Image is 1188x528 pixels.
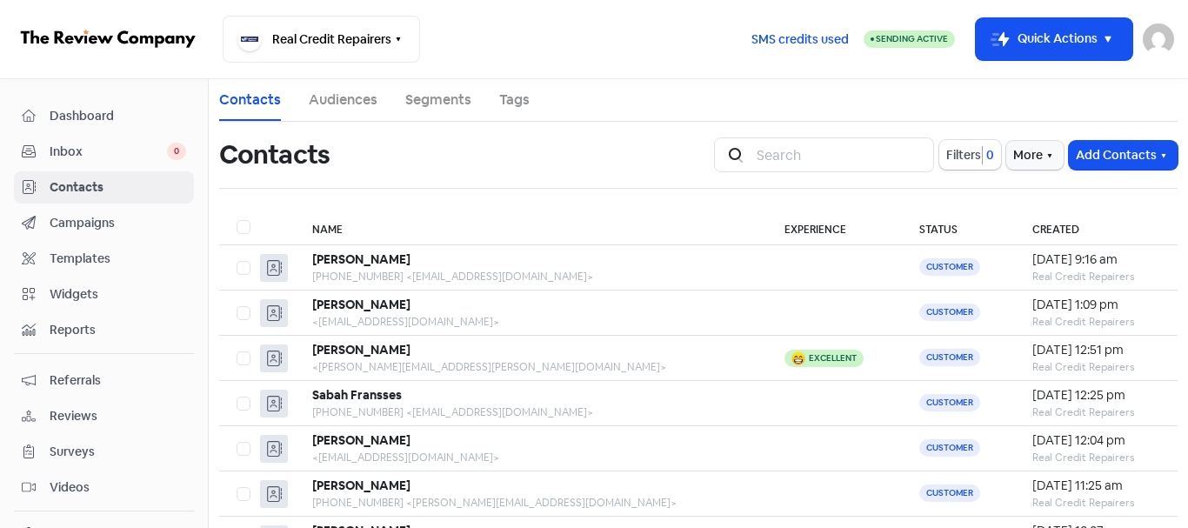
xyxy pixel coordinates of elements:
span: Dashboard [50,107,186,125]
a: Dashboard [14,100,194,132]
div: <[EMAIL_ADDRESS][DOMAIN_NAME]> [312,450,750,465]
div: [PHONE_NUMBER] <[EMAIL_ADDRESS][DOMAIN_NAME]> [312,404,750,420]
div: <[EMAIL_ADDRESS][DOMAIN_NAME]> [312,314,750,330]
span: Reviews [50,407,186,425]
button: More [1006,141,1064,170]
div: [DATE] 1:09 pm [1032,296,1160,314]
a: Sending Active [864,29,955,50]
span: Filters [946,146,981,164]
span: Contacts [50,178,186,197]
a: Referrals [14,364,194,397]
span: Customer [919,485,980,502]
span: Sending Active [876,33,948,44]
a: Reports [14,314,194,346]
span: Customer [919,439,980,457]
span: Customer [919,349,980,366]
span: Reports [50,321,186,339]
a: Inbox 0 [14,136,194,168]
span: Customer [919,304,980,321]
b: Sabah Fransses [312,387,402,403]
button: Quick Actions [976,18,1132,60]
span: 0 [167,143,186,160]
div: [DATE] 9:16 am [1032,251,1160,269]
div: Real Credit Repairers [1032,495,1160,511]
div: [DATE] 12:04 pm [1032,431,1160,450]
th: Status [902,210,1015,245]
div: Excellent [809,354,857,363]
div: [PHONE_NUMBER] <[EMAIL_ADDRESS][DOMAIN_NAME]> [312,269,750,284]
span: 0 [983,146,994,164]
input: Search [746,137,934,172]
th: Created [1015,210,1178,245]
a: Templates [14,243,194,275]
a: Reviews [14,400,194,432]
span: Videos [50,478,186,497]
div: Real Credit Repairers [1032,450,1160,465]
a: Contacts [14,171,194,204]
h1: Contacts [219,127,330,183]
b: [PERSON_NAME] [312,251,410,267]
div: Real Credit Repairers [1032,314,1160,330]
a: Tags [499,90,530,110]
button: Real Credit Repairers [223,16,420,63]
div: <[PERSON_NAME][EMAIL_ADDRESS][PERSON_NAME][DOMAIN_NAME]> [312,359,750,375]
span: SMS credits used [751,30,849,49]
b: [PERSON_NAME] [312,432,410,448]
a: Audiences [309,90,377,110]
span: Inbox [50,143,167,161]
div: Real Credit Repairers [1032,359,1160,375]
div: Real Credit Repairers [1032,404,1160,420]
img: User [1143,23,1174,55]
span: Customer [919,258,980,276]
button: Filters0 [939,140,1001,170]
span: Customer [919,394,980,411]
div: Real Credit Repairers [1032,269,1160,284]
span: Referrals [50,371,186,390]
b: [PERSON_NAME] [312,342,410,358]
th: Experience [767,210,902,245]
a: Videos [14,471,194,504]
div: [DATE] 11:25 am [1032,477,1160,495]
span: Surveys [50,443,186,461]
div: [DATE] 12:25 pm [1032,386,1160,404]
button: Add Contacts [1069,141,1178,170]
a: Campaigns [14,207,194,239]
a: Contacts [219,90,281,110]
b: [PERSON_NAME] [312,478,410,493]
a: Segments [405,90,471,110]
th: Name [295,210,767,245]
div: [DATE] 12:51 pm [1032,341,1160,359]
b: [PERSON_NAME] [312,297,410,312]
a: Widgets [14,278,194,311]
span: Templates [50,250,186,268]
span: Widgets [50,285,186,304]
div: [PHONE_NUMBER] <[PERSON_NAME][EMAIL_ADDRESS][DOMAIN_NAME]> [312,495,750,511]
a: SMS credits used [737,29,864,47]
a: Surveys [14,436,194,468]
span: Campaigns [50,214,186,232]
